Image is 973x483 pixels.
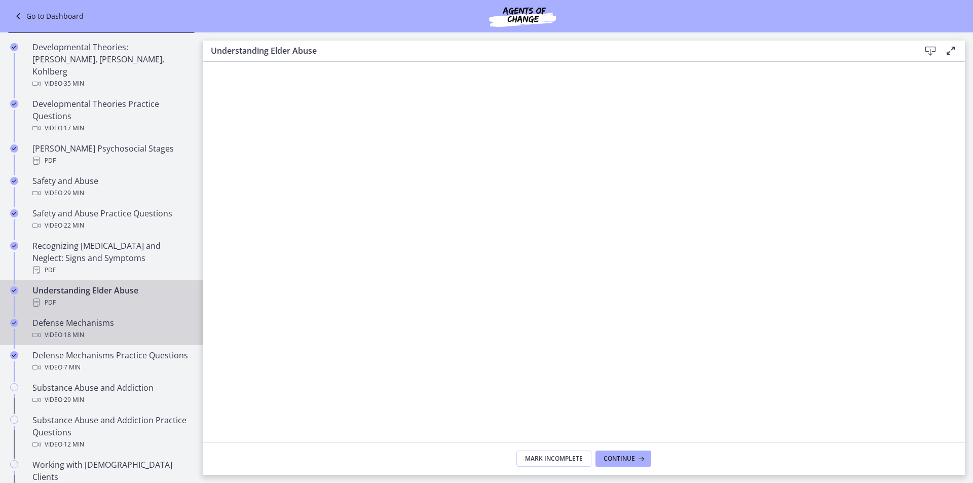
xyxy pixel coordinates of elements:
[32,349,191,374] div: Defense Mechanisms Practice Questions
[10,144,18,153] i: Completed
[32,98,191,134] div: Developmental Theories Practice Questions
[462,4,583,28] img: Agents of Change Social Work Test Prep
[10,351,18,359] i: Completed
[32,438,191,451] div: Video
[62,187,84,199] span: · 29 min
[32,394,191,406] div: Video
[32,78,191,90] div: Video
[32,175,191,199] div: Safety and Abuse
[32,264,191,276] div: PDF
[10,100,18,108] i: Completed
[62,394,84,406] span: · 29 min
[516,451,591,467] button: Mark Incomplete
[10,209,18,217] i: Completed
[62,219,84,232] span: · 22 min
[32,187,191,199] div: Video
[10,43,18,51] i: Completed
[10,286,18,294] i: Completed
[62,329,84,341] span: · 18 min
[62,361,81,374] span: · 7 min
[32,361,191,374] div: Video
[32,284,191,309] div: Understanding Elder Abuse
[32,155,191,167] div: PDF
[32,240,191,276] div: Recognizing [MEDICAL_DATA] and Neglect: Signs and Symptoms
[10,319,18,327] i: Completed
[62,122,84,134] span: · 17 min
[12,10,84,22] a: Go to Dashboard
[32,414,191,451] div: Substance Abuse and Addiction Practice Questions
[604,455,635,463] span: Continue
[525,455,583,463] span: Mark Incomplete
[595,451,651,467] button: Continue
[32,382,191,406] div: Substance Abuse and Addiction
[10,177,18,185] i: Completed
[32,41,191,90] div: Developmental Theories: [PERSON_NAME], [PERSON_NAME], Kohlberg
[32,329,191,341] div: Video
[32,122,191,134] div: Video
[211,45,904,57] h3: Understanding Elder Abuse
[32,207,191,232] div: Safety and Abuse Practice Questions
[62,438,84,451] span: · 12 min
[32,317,191,341] div: Defense Mechanisms
[62,78,84,90] span: · 35 min
[32,142,191,167] div: [PERSON_NAME] Psychosocial Stages
[32,219,191,232] div: Video
[32,296,191,309] div: PDF
[10,242,18,250] i: Completed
